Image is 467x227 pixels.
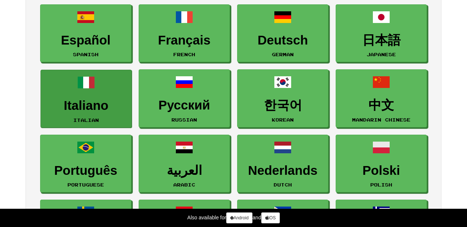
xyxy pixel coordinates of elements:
[40,4,131,62] a: EspañolSpanish
[73,52,99,57] small: Spanish
[241,33,324,47] h3: Deutsch
[237,4,328,62] a: DeutschGerman
[67,182,104,187] small: Portuguese
[237,135,328,193] a: NederlandsDutch
[352,117,410,122] small: Mandarin Chinese
[226,212,252,223] a: Android
[241,98,324,112] h3: 한국어
[173,52,195,57] small: French
[139,135,230,193] a: العربيةArabic
[173,182,195,187] small: Arabic
[241,163,324,178] h3: Nederlands
[143,98,226,112] h3: Русский
[261,212,280,223] a: iOS
[44,163,127,178] h3: Português
[237,69,328,127] a: 한국어Korean
[336,135,427,193] a: PolskiPolish
[272,52,294,57] small: German
[143,163,226,178] h3: العربية
[139,4,230,62] a: FrançaisFrench
[272,117,294,122] small: Korean
[40,135,131,193] a: PortuguêsPortuguese
[45,99,128,113] h3: Italiano
[340,98,423,112] h3: 中文
[171,117,197,122] small: Russian
[340,33,423,47] h3: 日本語
[139,69,230,127] a: РусскийRussian
[143,33,226,47] h3: Français
[40,70,132,128] a: ItalianoItalian
[336,4,427,62] a: 日本語Japanese
[340,163,423,178] h3: Polski
[367,52,396,57] small: Japanese
[370,182,392,187] small: Polish
[73,118,99,123] small: Italian
[336,69,427,127] a: 中文Mandarin Chinese
[44,33,127,47] h3: Español
[274,182,292,187] small: Dutch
